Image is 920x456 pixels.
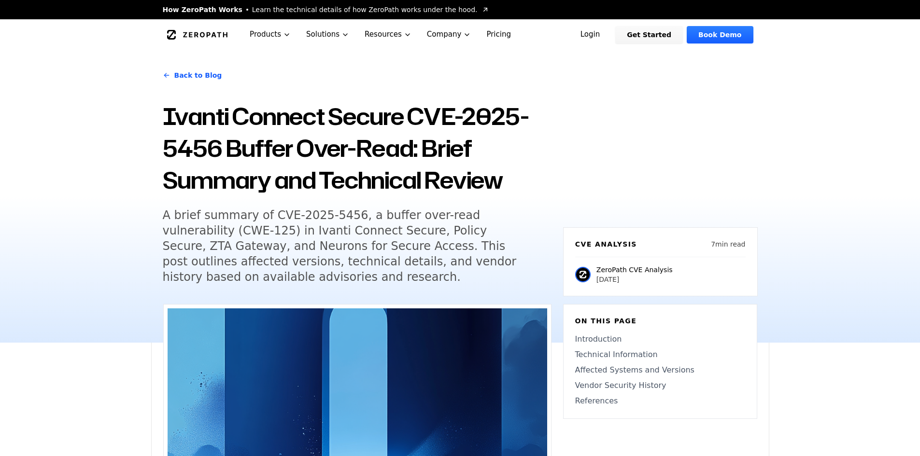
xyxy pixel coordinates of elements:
p: 7 min read [711,239,745,249]
h6: On this page [575,316,745,326]
a: Back to Blog [163,62,222,89]
span: How ZeroPath Works [163,5,242,14]
a: Get Started [615,26,683,43]
p: [DATE] [596,275,673,284]
a: Book Demo [687,26,753,43]
h5: A brief summary of CVE-2025-5456, a buffer over-read vulnerability (CWE-125) in Ivanti Connect Se... [163,207,534,285]
a: Pricing [479,19,519,50]
a: Introduction [575,333,745,345]
button: Solutions [298,19,357,50]
nav: Global [151,19,769,50]
a: References [575,395,745,407]
a: How ZeroPath WorksLearn the technical details of how ZeroPath works under the hood. [163,5,489,14]
a: Technical Information [575,349,745,360]
span: Learn the technical details of how ZeroPath works under the hood. [252,5,478,14]
button: Resources [357,19,419,50]
button: Company [419,19,479,50]
h6: CVE Analysis [575,239,637,249]
p: ZeroPath CVE Analysis [596,265,673,275]
h1: Ivanti Connect Secure CVE-2025-5456 Buffer Over-Read: Brief Summary and Technical Review [163,100,552,196]
a: Vendor Security History [575,380,745,391]
a: Login [569,26,612,43]
button: Products [242,19,298,50]
img: ZeroPath CVE Analysis [575,267,591,282]
a: Affected Systems and Versions [575,364,745,376]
